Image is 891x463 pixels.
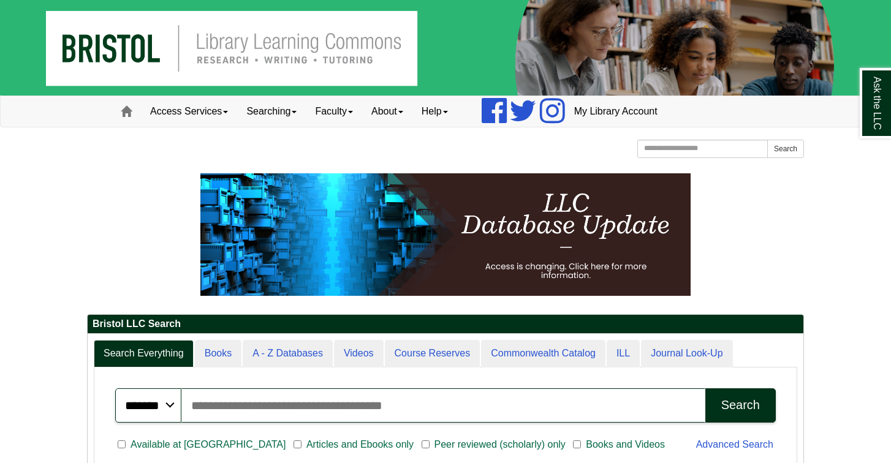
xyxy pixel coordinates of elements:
[294,439,301,450] input: Articles and Ebooks only
[565,96,667,127] a: My Library Account
[696,439,773,450] a: Advanced Search
[126,437,290,452] span: Available at [GEOGRAPHIC_DATA]
[481,340,605,367] a: Commonwealth Catalog
[237,96,306,127] a: Searching
[301,437,419,452] span: Articles and Ebooks only
[581,437,670,452] span: Books and Videos
[306,96,362,127] a: Faculty
[118,439,126,450] input: Available at [GEOGRAPHIC_DATA]
[412,96,457,127] a: Help
[362,96,412,127] a: About
[641,340,732,367] a: Journal Look-Up
[430,437,571,452] span: Peer reviewed (scholarly) only
[195,340,241,367] a: Books
[200,173,691,296] img: HTML tutorial
[767,140,804,158] button: Search
[243,340,333,367] a: A - Z Databases
[721,398,760,412] div: Search
[573,439,581,450] input: Books and Videos
[88,315,803,334] h2: Bristol LLC Search
[141,96,237,127] a: Access Services
[94,340,194,367] a: Search Everything
[385,340,480,367] a: Course Reserves
[607,340,640,367] a: ILL
[334,340,384,367] a: Videos
[422,439,430,450] input: Peer reviewed (scholarly) only
[705,388,776,423] button: Search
